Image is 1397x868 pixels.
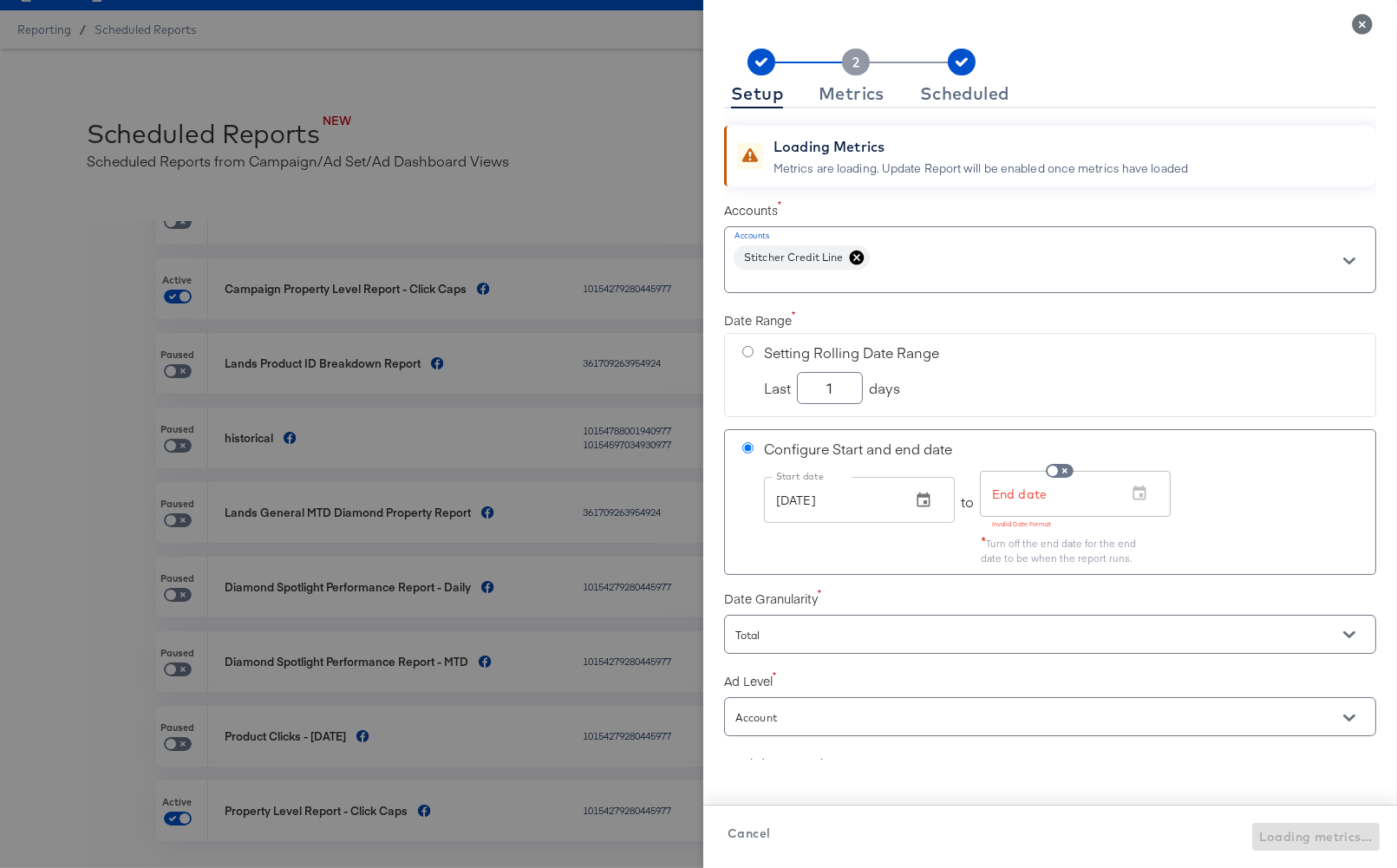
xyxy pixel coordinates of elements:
button: Open [1336,622,1362,648]
div: Setting Rolling Date RangeLastdays [724,333,1376,417]
span: Stitcher Credit Line [734,251,853,264]
div: Configure Start and end dateStart datetoEnd dateInvalid Date Format*Turn off the end date for the... [724,429,1376,574]
span: days [869,378,900,398]
span: Last [764,378,791,398]
div: Stitcher Credit Line [734,245,870,270]
button: Cancel [721,823,777,845]
label: Ad Level [724,672,1376,689]
button: Open [1336,705,1362,731]
div: Scheduled [920,87,1009,101]
label: Breakdown Level [724,754,1376,772]
label: Accounts [724,201,1376,219]
label: Date Range [724,311,1376,329]
div: Loading Metrics [774,136,1188,157]
div: Setup [731,87,783,101]
label: Date Granularity [724,590,1376,607]
div: Turn off the end date for the end date to be when the report runs. [981,532,1159,565]
span: Setting Rolling Date Range [764,343,1358,362]
span: to [961,492,974,512]
span: Cancel [728,823,770,845]
div: Metrics [819,87,885,101]
button: Open [1336,248,1362,274]
span: Configure Start and end date [764,439,952,459]
div: Metrics are loading. Update Report will be enabled once metrics have loaded [774,160,1188,177]
p: Invalid Date Format [992,519,1159,530]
